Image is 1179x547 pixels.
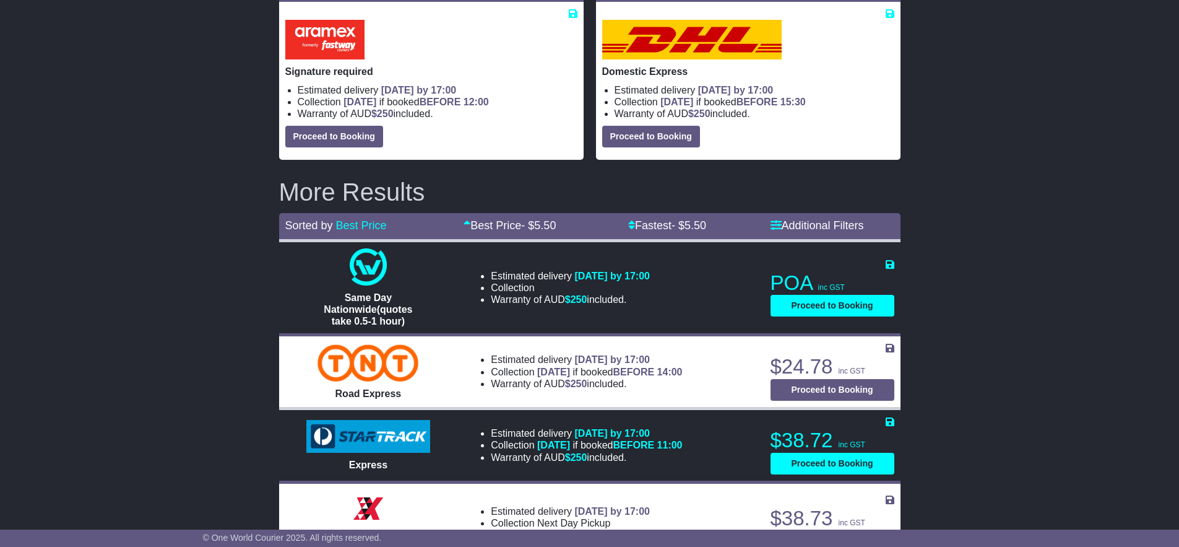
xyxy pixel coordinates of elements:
[534,219,556,232] span: 5.50
[335,388,402,399] span: Road Express
[771,354,894,379] p: $24.78
[771,295,894,317] button: Proceed to Booking
[491,354,682,365] li: Estimated delivery
[537,440,570,450] span: [DATE]
[491,427,682,439] li: Estimated delivery
[285,126,383,147] button: Proceed to Booking
[279,178,900,206] h2: More Results
[771,379,894,401] button: Proceed to Booking
[657,440,683,450] span: 11:00
[571,379,587,389] span: 250
[285,20,365,59] img: Aramex: Signature required
[306,420,430,453] img: StarTrack: Express
[574,506,650,517] span: [DATE] by 17:00
[491,505,650,517] li: Estimated delivery
[571,294,587,305] span: 250
[602,66,894,77] p: Domestic Express
[839,440,865,449] span: inc GST
[771,219,864,232] a: Additional Filters
[491,270,650,282] li: Estimated delivery
[602,20,782,59] img: DHL: Domestic Express
[574,354,650,365] span: [DATE] by 17:00
[491,282,650,294] li: Collection
[574,428,650,439] span: [DATE] by 17:00
[615,84,894,96] li: Estimated delivery
[698,85,774,95] span: [DATE] by 17:00
[537,440,682,450] span: if booked
[285,219,333,232] span: Sorted by
[491,366,682,378] li: Collection
[839,367,865,375] span: inc GST
[381,85,457,95] span: [DATE] by 17:00
[771,428,894,453] p: $38.72
[350,490,387,527] img: Border Express: Express Parcel Service
[657,367,683,377] span: 14:00
[298,96,577,108] li: Collection
[491,378,682,390] li: Warranty of AUD included.
[317,344,418,382] img: TNT Domestic: Road Express
[350,248,387,286] img: One World Courier: Same Day Nationwide(quotes take 0.5-1 hour)
[571,452,587,463] span: 250
[203,533,382,543] span: © One World Courier 2025. All rights reserved.
[377,108,394,119] span: 250
[771,453,894,475] button: Proceed to Booking
[688,108,710,119] span: $
[736,97,778,107] span: BEFORE
[349,460,387,470] span: Express
[613,367,654,377] span: BEFORE
[298,84,577,96] li: Estimated delivery
[602,126,700,147] button: Proceed to Booking
[660,97,693,107] span: [DATE]
[285,66,577,77] p: Signature required
[780,97,806,107] span: 15:30
[324,292,412,326] span: Same Day Nationwide(quotes take 0.5-1 hour)
[491,439,682,451] li: Collection
[818,283,845,292] span: inc GST
[565,294,587,305] span: $
[839,519,865,527] span: inc GST
[565,379,587,389] span: $
[298,108,577,120] li: Warranty of AUD included.
[613,440,654,450] span: BEFORE
[771,271,894,295] p: POA
[537,367,682,377] span: if booked
[615,108,894,120] li: Warranty of AUD included.
[537,518,610,528] span: Next Day Pickup
[464,219,556,232] a: Best Price- $5.50
[343,97,376,107] span: [DATE]
[420,97,461,107] span: BEFORE
[521,219,556,232] span: - $
[685,219,706,232] span: 5.50
[464,97,489,107] span: 12:00
[371,108,394,119] span: $
[672,219,706,232] span: - $
[574,271,650,281] span: [DATE] by 17:00
[491,294,650,305] li: Warranty of AUD included.
[491,517,650,529] li: Collection
[694,108,710,119] span: 250
[628,219,706,232] a: Fastest- $5.50
[343,97,488,107] span: if booked
[565,452,587,463] span: $
[491,452,682,463] li: Warranty of AUD included.
[660,97,805,107] span: if booked
[537,367,570,377] span: [DATE]
[615,96,894,108] li: Collection
[771,506,894,531] p: $38.73
[336,219,387,232] a: Best Price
